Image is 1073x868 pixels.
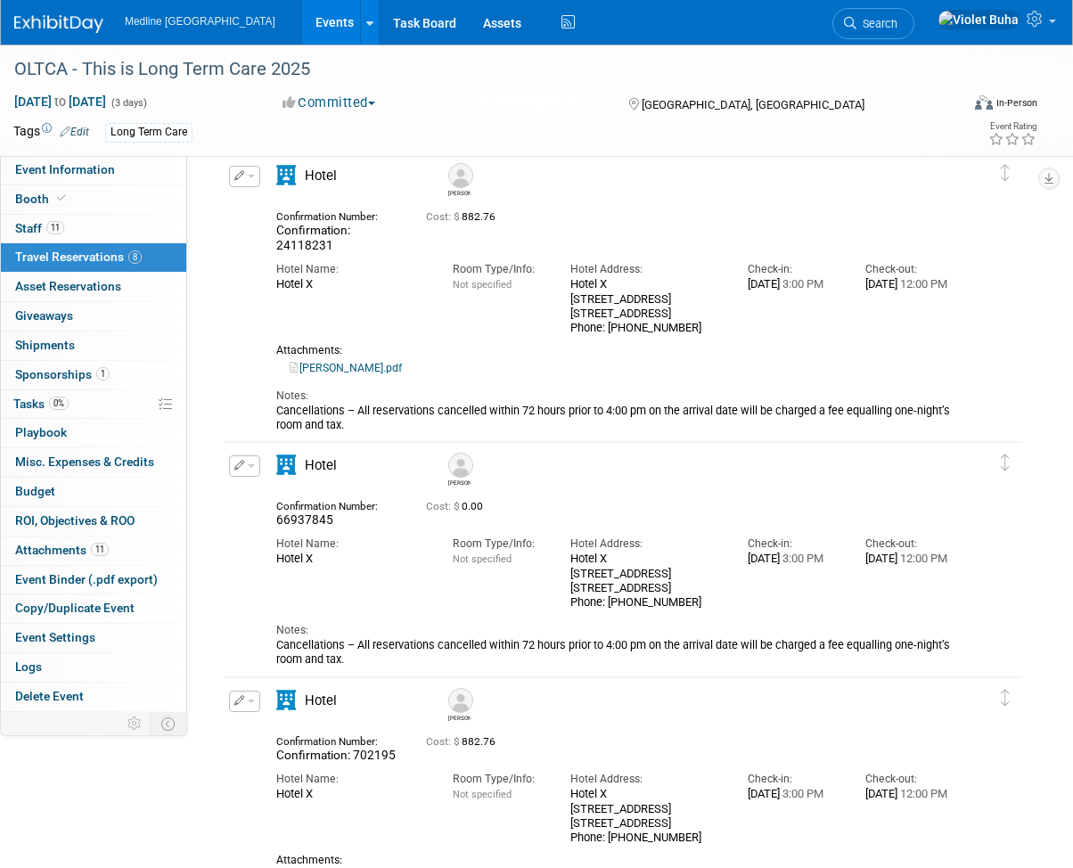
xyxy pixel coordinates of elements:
[1001,454,1010,471] i: Click and drag to move item
[1,243,186,272] a: Travel Reservations8
[15,250,142,264] span: Travel Reservations
[865,262,956,277] div: Check-out:
[570,277,720,335] div: Hotel X [STREET_ADDRESS] [STREET_ADDRESS] Phone: [PHONE_NUMBER]
[305,692,337,708] span: Hotel
[865,787,956,801] div: [DATE]
[426,210,503,223] span: 882.76
[748,262,839,277] div: Check-in:
[453,553,512,565] span: Not specified
[276,536,426,552] div: Hotel Name:
[110,97,147,109] span: (3 days)
[448,188,471,198] div: Lindsay Barker
[748,787,839,801] div: [DATE]
[1,273,186,301] a: Asset Reservations
[1,302,186,331] a: Giveaways
[570,536,720,552] div: Hotel Address:
[15,308,73,323] span: Giveaways
[448,163,473,188] img: Lindsay Barker
[276,166,296,185] i: Hotel
[15,484,55,498] span: Budget
[15,543,109,557] span: Attachments
[15,221,64,235] span: Staff
[276,623,956,638] div: Notes:
[1,419,186,447] a: Playbook
[570,787,720,845] div: Hotel X [STREET_ADDRESS] [STREET_ADDRESS] Phone: [PHONE_NUMBER]
[1,594,186,623] a: Copy/Duplicate Event
[13,94,107,110] span: [DATE] [DATE]
[1,156,186,184] a: Event Information
[897,552,947,565] span: 12:00 PM
[448,478,471,487] div: Chris Stovell
[105,123,192,142] div: Long Term Care
[305,168,337,184] span: Hotel
[276,344,956,357] div: Attachments:
[426,735,462,748] span: Cost: $
[15,601,135,615] span: Copy/Duplicate Event
[276,277,426,291] div: Hotel X
[15,338,75,352] span: Shipments
[865,536,956,552] div: Check-out:
[988,122,1036,131] div: Event Rating
[276,495,399,512] div: Confirmation Number:
[856,17,897,30] span: Search
[57,193,66,203] i: Booth reservation complete
[570,552,720,610] div: Hotel X [STREET_ADDRESS] [STREET_ADDRESS] Phone: [PHONE_NUMBER]
[15,425,67,439] span: Playbook
[453,262,544,277] div: Room Type/Info:
[305,457,337,473] span: Hotel
[1,185,186,214] a: Booth
[276,94,382,112] button: Committed
[96,367,110,381] span: 1
[276,552,426,566] div: Hotel X
[1,361,186,389] a: Sponsorships1
[426,500,462,512] span: Cost: $
[276,389,956,404] div: Notes:
[1,507,186,536] a: ROI, Objectives & ROO
[1,536,186,565] a: Attachments11
[276,638,956,667] div: Cancellations – All reservations cancelled within 72 hours prior to 4:00 pm on the arrival date w...
[151,712,187,735] td: Toggle Event Tabs
[276,262,426,277] div: Hotel Name:
[748,552,839,566] div: [DATE]
[1,653,186,682] a: Logs
[448,453,473,478] img: Chris Stovell
[276,223,350,252] span: Confirmation: 24118231
[276,691,296,710] i: Hotel
[780,787,823,800] span: 3:00 PM
[1001,689,1010,706] i: Click and drag to move item
[780,277,823,291] span: 3:00 PM
[832,8,914,39] a: Search
[15,192,70,206] span: Booth
[60,126,89,138] a: Edit
[897,277,947,291] span: 12:00 PM
[276,455,296,475] i: Hotel
[780,552,823,565] span: 3:00 PM
[1,624,186,652] a: Event Settings
[426,735,503,748] span: 882.76
[748,536,839,552] div: Check-in:
[49,397,69,410] span: 0%
[1,448,186,477] a: Misc. Expenses & Credits
[13,122,89,143] td: Tags
[128,250,142,264] span: 8
[1,332,186,360] a: Shipments
[448,688,473,713] img: Patricia Howlett
[453,279,512,291] span: Not specified
[865,277,956,291] div: [DATE]
[46,221,64,234] span: 11
[444,453,475,487] div: Chris Stovell
[453,772,544,787] div: Room Type/Info:
[426,500,490,512] span: 0.00
[276,787,426,801] div: Hotel X
[15,367,110,381] span: Sponsorships
[1001,164,1010,181] i: Click and drag to move item
[444,163,475,198] div: Lindsay Barker
[453,789,512,800] span: Not specified
[119,712,151,735] td: Personalize Event Tab Strip
[975,95,993,110] img: Format-Inperson.png
[91,543,109,556] span: 11
[276,205,399,223] div: Confirmation Number:
[276,730,399,748] div: Confirmation Number:
[290,362,402,374] a: [PERSON_NAME].pdf
[897,787,947,800] span: 12:00 PM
